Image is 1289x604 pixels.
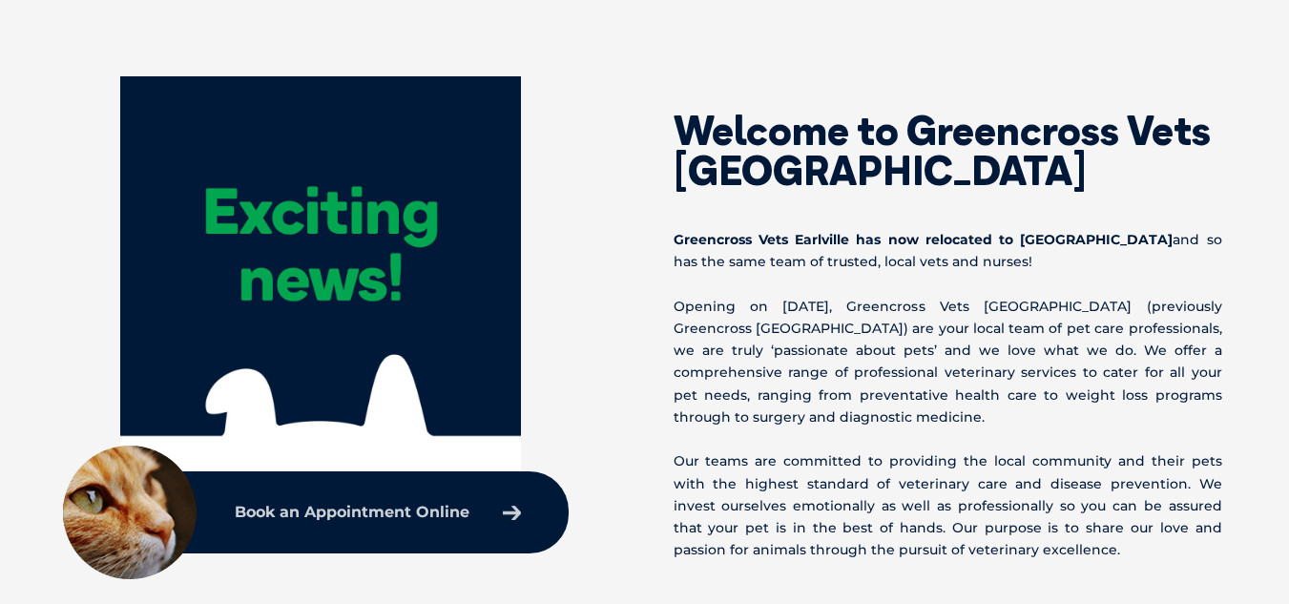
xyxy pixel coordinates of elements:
p: and so has the same team of trusted, local vets and nurses! [674,229,1222,273]
p: Book an Appointment Online [235,505,469,520]
b: Greencross Vets Earlville has now relocated to [GEOGRAPHIC_DATA] [674,231,1174,248]
p: Opening on [DATE], Greencross Vets [GEOGRAPHIC_DATA] (previously Greencross [GEOGRAPHIC_DATA]) ar... [674,296,1222,428]
a: Book an Appointment Online [225,495,530,530]
p: Our teams are committed to providing the local community and their pets with the highest standard... [674,450,1222,561]
h2: Welcome to Greencross Vets [GEOGRAPHIC_DATA] [674,111,1222,191]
